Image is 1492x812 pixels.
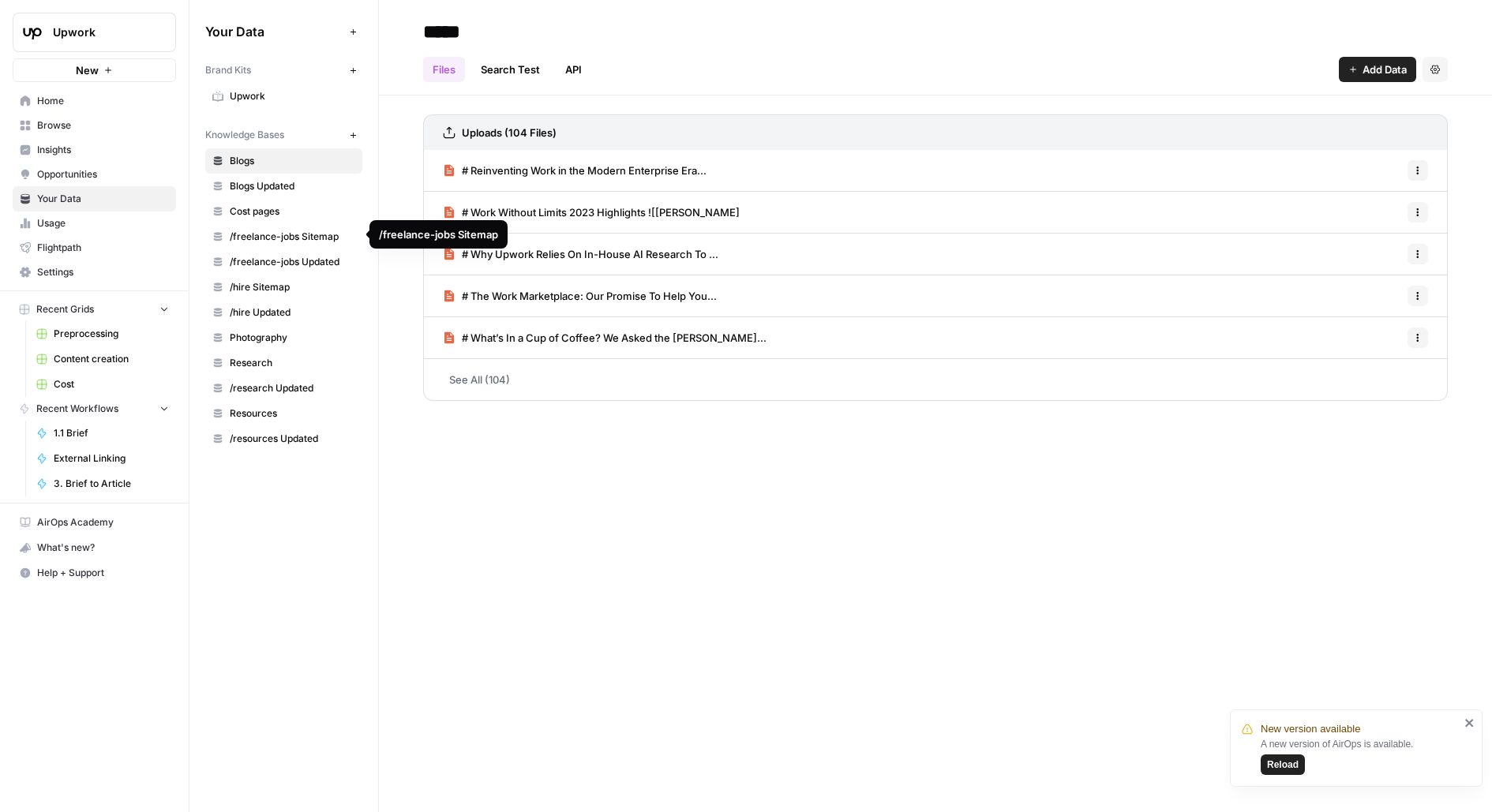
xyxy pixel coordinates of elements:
[443,317,767,358] a: # What’s In a Cup of Coffee? We Asked the [PERSON_NAME]...
[54,451,169,466] span: External Linking
[29,372,176,397] a: Cost
[230,89,355,103] span: Upwork
[205,325,362,350] a: Photography
[205,224,362,249] a: /freelance-jobs Sitemap
[37,167,169,181] span: Opportunities
[13,113,176,138] a: Browse
[230,230,355,244] span: /freelance-jobs Sitemap
[205,376,362,401] a: /research Updated
[205,148,362,174] a: Blogs
[29,321,176,346] a: Preprocessing
[37,265,169,279] span: Settings
[54,352,169,366] span: Content creation
[37,143,169,157] span: Insights
[205,128,284,142] span: Knowledge Bases
[205,350,362,376] a: Research
[230,381,355,395] span: /research Updated
[29,446,176,471] a: External Linking
[13,297,176,321] button: Recent Grids
[13,397,176,421] button: Recent Workflows
[18,18,47,47] img: Upwork Logo
[230,280,355,294] span: /hire Sitemap
[1261,754,1305,775] button: Reload
[230,204,355,219] span: Cost pages
[230,179,355,193] span: Blogs Updated
[230,432,355,446] span: /resources Updated
[13,88,176,114] a: Home
[230,255,355,269] span: /freelance-jobs Updated
[29,421,176,446] a: 1.1 Brief
[205,63,251,77] span: Brand Kits
[205,84,362,109] a: Upwork
[230,406,355,421] span: Resources
[230,154,355,168] span: Blogs
[379,226,498,242] div: /freelance-jobs Sitemap
[462,125,557,140] h3: Uploads (104 Files)
[1261,721,1360,737] span: New version available
[443,234,718,275] a: # Why Upwork Relies On In-House AI Research To ...
[13,560,176,586] button: Help + Support
[36,302,94,316] span: Recent Grids
[205,22,343,41] span: Your Data
[13,186,176,211] a: Your Data
[13,536,175,559] div: What's new?
[462,246,718,262] span: # Why Upwork Relies On In-House AI Research To ...
[37,566,169,580] span: Help + Support
[205,275,362,300] a: /hire Sitemap
[13,162,176,187] a: Opportunities
[13,260,176,285] a: Settings
[423,57,465,82] a: Files
[13,13,176,52] button: Workspace: Upwork
[54,426,169,440] span: 1.1 Brief
[53,24,148,40] span: Upwork
[205,249,362,275] a: /freelance-jobs Updated
[29,471,176,496] a: 3. Brief to Article
[230,331,355,345] span: Photography
[13,58,176,82] button: New
[54,327,169,341] span: Preprocessing
[37,216,169,230] span: Usage
[205,426,362,451] a: /resources Updated
[54,477,169,491] span: 3. Brief to Article
[205,401,362,426] a: Resources
[13,211,176,236] a: Usage
[37,94,169,108] span: Home
[443,192,740,233] a: # Work Without Limits 2023 Highlights ![[PERSON_NAME]
[205,199,362,224] a: Cost pages
[230,356,355,370] span: Research
[462,204,740,220] span: # Work Without Limits 2023 Highlights ![[PERSON_NAME]
[13,137,176,163] a: Insights
[1261,737,1460,775] div: A new version of AirOps is available.
[13,235,176,260] a: Flightpath
[556,57,591,82] a: API
[423,359,1448,400] a: See All (104)
[54,377,169,391] span: Cost
[230,305,355,320] span: /hire Updated
[13,535,176,560] button: What's new?
[462,330,767,346] span: # What’s In a Cup of Coffee? We Asked the [PERSON_NAME]...
[37,241,169,255] span: Flightpath
[462,288,717,304] span: # The Work Marketplace: Our Promise To Help You...
[13,510,176,535] a: AirOps Academy
[205,174,362,199] a: Blogs Updated
[1363,62,1407,77] span: Add Data
[1267,758,1299,772] span: Reload
[37,515,169,529] span: AirOps Academy
[443,275,717,316] a: # The Work Marketplace: Our Promise To Help You...
[471,57,549,82] a: Search Test
[462,163,707,178] span: # Reinventing Work in the Modern Enterprise Era...
[36,402,118,416] span: Recent Workflows
[1339,57,1416,82] button: Add Data
[205,300,362,325] a: /hire Updated
[1464,717,1475,729] button: close
[443,150,707,191] a: # Reinventing Work in the Modern Enterprise Era...
[76,62,99,78] span: New
[443,115,557,150] a: Uploads (104 Files)
[37,192,169,206] span: Your Data
[37,118,169,133] span: Browse
[29,346,176,372] a: Content creation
